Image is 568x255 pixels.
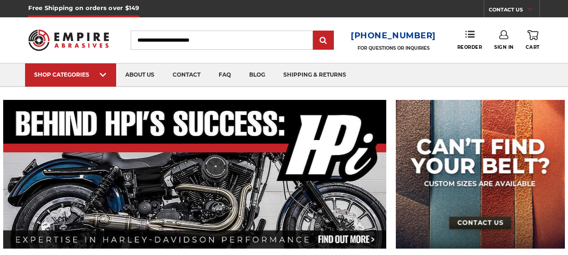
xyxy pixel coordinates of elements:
a: shipping & returns [274,63,355,87]
span: Reorder [457,44,482,50]
span: Cart [526,44,539,50]
div: SHOP CATEGORIES [34,71,107,78]
img: Empire Abrasives [28,24,109,56]
a: Cart [526,30,539,50]
a: [PHONE_NUMBER] [351,29,436,42]
a: about us [116,63,164,87]
a: contact [164,63,210,87]
img: promo banner for custom belts. [396,100,564,249]
span: Sign In [494,44,514,50]
a: faq [210,63,240,87]
a: Reorder [457,30,482,50]
img: Banner for an interview featuring Horsepower Inc who makes Harley performance upgrades featured o... [3,100,387,249]
p: FOR QUESTIONS OR INQUIRIES [351,45,436,51]
a: CONTACT US [489,5,539,17]
a: blog [240,63,274,87]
